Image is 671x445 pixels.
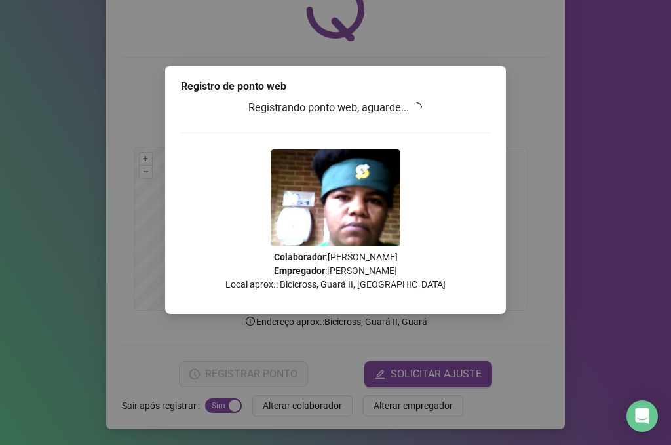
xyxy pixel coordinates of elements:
[271,149,400,246] img: Z
[181,79,490,94] div: Registro de ponto web
[626,400,658,432] div: Open Intercom Messenger
[274,265,325,276] strong: Empregador
[181,100,490,117] h3: Registrando ponto web, aguarde...
[181,250,490,292] p: : [PERSON_NAME] : [PERSON_NAME] Local aprox.: Bicicross, Guará II, [GEOGRAPHIC_DATA]
[412,102,423,113] span: loading
[274,252,326,262] strong: Colaborador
